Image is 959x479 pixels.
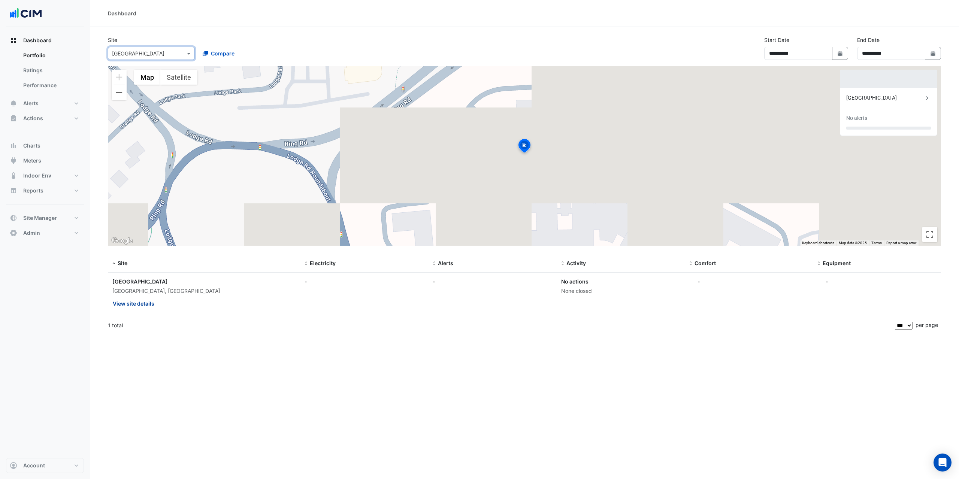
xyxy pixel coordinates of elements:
div: - [698,278,700,285]
app-icon: Alerts [10,100,17,107]
span: Compare [211,49,235,57]
button: Meters [6,153,84,168]
a: Portfolio [17,48,84,63]
app-icon: Actions [10,115,17,122]
span: Alerts [438,260,453,266]
div: No alerts [846,114,867,122]
app-icon: Indoor Env [10,172,17,179]
a: Report a map error [886,241,916,245]
button: Charts [6,138,84,153]
div: None closed [561,287,680,295]
a: Terms [871,241,882,245]
button: Show satellite imagery [160,70,197,85]
button: Compare [198,47,239,60]
div: - [826,278,828,285]
span: Meters [23,157,41,164]
span: Actions [23,115,43,122]
fa-icon: Select Date [930,50,937,57]
button: Account [6,458,84,473]
app-icon: Reports [10,187,17,194]
label: Start Date [764,36,789,44]
a: Performance [17,78,84,93]
span: Admin [23,229,40,237]
app-icon: Charts [10,142,17,149]
button: Alerts [6,96,84,111]
label: Site [108,36,117,44]
img: Company Logo [9,6,43,21]
app-icon: Meters [10,157,17,164]
a: Open this area in Google Maps (opens a new window) [110,236,134,246]
div: - [433,278,552,285]
a: No actions [561,278,589,285]
button: Admin [6,225,84,240]
fa-icon: Select Date [837,50,844,57]
button: Reports [6,183,84,198]
div: Dashboard [108,9,136,17]
button: Actions [6,111,84,126]
div: Open Intercom Messenger [934,454,952,472]
div: [GEOGRAPHIC_DATA], [GEOGRAPHIC_DATA] [112,287,296,295]
span: Site Manager [23,214,57,222]
span: Electricity [310,260,336,266]
span: Activity [566,260,586,266]
img: site-pin-selected.svg [516,138,533,156]
label: End Date [857,36,880,44]
button: View site details [112,297,155,310]
span: Dashboard [23,37,52,44]
app-icon: Admin [10,229,17,237]
span: Account [23,462,45,469]
button: Keyboard shortcuts [802,240,834,246]
span: Comfort [695,260,716,266]
button: Indoor Env [6,168,84,183]
span: per page [916,322,938,328]
span: Equipment [823,260,851,266]
span: Reports [23,187,43,194]
span: Charts [23,142,40,149]
button: Toggle fullscreen view [922,227,937,242]
app-icon: Site Manager [10,214,17,222]
span: Indoor Env [23,172,51,179]
img: Google [110,236,134,246]
div: [GEOGRAPHIC_DATA] [846,94,923,102]
button: Show street map [134,70,160,85]
span: Alerts [23,100,39,107]
div: Dashboard [6,48,84,96]
button: Site Manager [6,210,84,225]
app-icon: Dashboard [10,37,17,44]
div: - [305,278,424,285]
button: Zoom out [112,85,127,100]
span: Site [118,260,127,266]
div: [GEOGRAPHIC_DATA] [112,278,296,285]
button: Dashboard [6,33,84,48]
button: Zoom in [112,70,127,85]
div: 1 total [108,316,893,335]
span: Map data ©2025 [839,241,867,245]
a: Ratings [17,63,84,78]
